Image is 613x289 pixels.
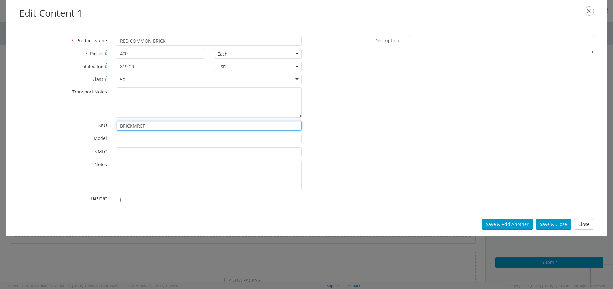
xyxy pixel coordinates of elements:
span: Hazmat [91,195,107,201]
span: Class [92,76,103,82]
span: Total Value [80,63,103,69]
span: NMFC [94,149,107,155]
span: Model [94,135,107,141]
div: 50 [120,76,125,83]
button: Close [574,219,594,230]
span: Description [375,37,399,44]
span: SKU [98,122,107,128]
div: USD [217,64,226,70]
span: Transport Notes [72,89,107,95]
h2: Edit Content 1 [19,6,594,20]
button: Save & Close [536,219,571,230]
button: Save & Add Another [482,219,533,230]
span: Product Name [76,37,107,44]
span: Notes [95,161,107,167]
div: Each [217,51,228,57]
span: Pieces [90,51,103,57]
